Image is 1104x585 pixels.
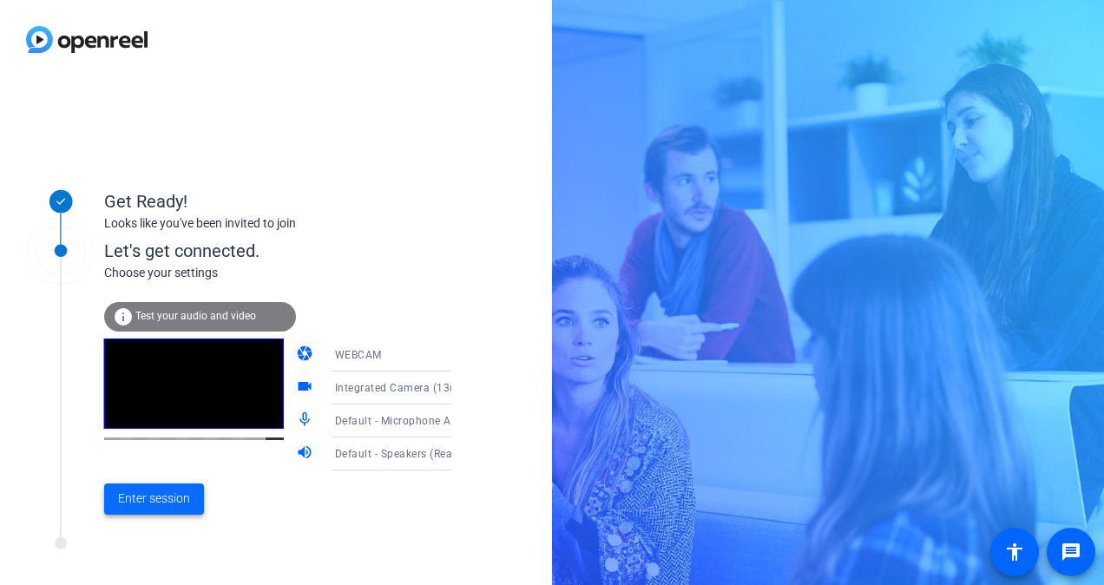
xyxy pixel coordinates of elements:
span: Default - Speakers (Realtek(R) Audio) [335,446,522,460]
span: Test your audio and video [135,310,256,322]
span: Integrated Camera (13d3:5411) [335,380,496,394]
span: Default - Microphone Array (Intel® Smart Sound Technology for Digital Microphones) [335,413,766,427]
mat-icon: videocam [296,378,317,398]
div: Get Ready! [104,188,451,214]
mat-icon: mic_none [296,411,317,431]
div: Choose your settings [104,264,487,282]
span: Enter session [118,490,190,508]
button: Enter session [104,483,204,515]
div: Looks like you've been invited to join [104,214,451,233]
mat-icon: camera [296,345,317,365]
mat-icon: accessibility [1004,542,1025,562]
mat-icon: info [113,306,134,327]
mat-icon: message [1061,542,1081,562]
span: WEBCAM [335,349,382,361]
mat-icon: volume_up [296,444,317,464]
div: Let's get connected. [104,238,487,264]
